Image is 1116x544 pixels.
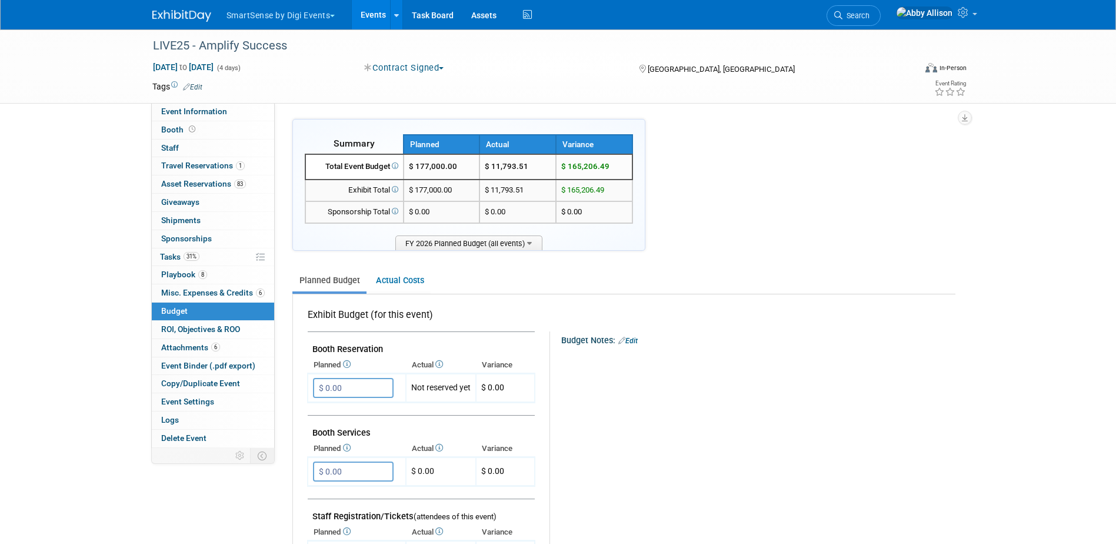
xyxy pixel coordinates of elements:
[308,440,406,457] th: Planned
[308,499,535,525] td: Staff Registration/Tickets
[152,10,211,22] img: ExhibitDay
[925,63,937,72] img: Format-Inperson.png
[161,379,240,388] span: Copy/Duplicate Event
[618,337,638,345] a: Edit
[152,212,274,230] a: Shipments
[404,135,480,154] th: Planned
[161,215,201,225] span: Shipments
[230,448,251,463] td: Personalize Event Tab Strip
[395,235,542,250] span: FY 2026 Planned Budget (all events)
[152,303,274,320] a: Budget
[161,143,179,152] span: Staff
[896,6,953,19] img: Abby Allison
[152,357,274,375] a: Event Binder (.pdf export)
[152,121,274,139] a: Booth
[556,135,632,154] th: Variance
[161,179,246,188] span: Asset Reservations
[308,332,535,357] td: Booth Reservation
[934,81,966,87] div: Event Rating
[183,83,202,91] a: Edit
[152,430,274,447] a: Delete Event
[479,135,556,154] th: Actual
[178,62,189,72] span: to
[152,321,274,339] a: ROI, Objectives & ROO
[406,440,476,457] th: Actual
[152,230,274,248] a: Sponsorships
[152,393,274,411] a: Event Settings
[161,288,265,297] span: Misc. Expenses & Credits
[561,162,609,171] span: $ 165,206.49
[479,180,556,201] td: $ 11,793.51
[161,125,198,134] span: Booth
[414,512,497,521] span: (attendees of this event)
[161,197,199,207] span: Giveaways
[476,440,535,457] th: Variance
[152,175,274,193] a: Asset Reservations83
[161,270,207,279] span: Playbook
[161,161,245,170] span: Travel Reservations
[152,284,274,302] a: Misc. Expenses & Credits6
[827,5,881,26] a: Search
[152,266,274,284] a: Playbook8
[561,207,582,216] span: $ 0.00
[234,180,246,188] span: 83
[479,201,556,223] td: $ 0.00
[308,416,535,441] td: Booth Services
[161,343,220,352] span: Attachments
[152,103,274,121] a: Event Information
[311,161,398,173] div: Total Event Budget
[152,412,274,429] a: Logs
[184,252,199,261] span: 31%
[369,270,431,291] a: Actual Costs
[186,125,198,134] span: Booth not reserved yet
[406,357,476,373] th: Actual
[152,157,274,175] a: Travel Reservations1
[476,524,535,540] th: Variance
[161,324,240,334] span: ROI, Objectives & ROO
[406,524,476,540] th: Actual
[152,375,274,393] a: Copy/Duplicate Event
[334,138,375,149] span: Summary
[308,309,530,328] div: Exhibit Budget (for this event)
[409,185,452,194] span: $ 177,000.00
[256,288,265,297] span: 6
[409,162,457,171] span: $ 177,000.00
[308,357,406,373] th: Planned
[939,64,967,72] div: In-Person
[406,374,476,403] td: Not reserved yet
[292,270,367,291] a: Planned Budget
[481,383,504,392] span: $ 0.00
[476,357,535,373] th: Variance
[152,339,274,357] a: Attachments6
[481,466,504,476] span: $ 0.00
[360,62,448,74] button: Contract Signed
[161,397,214,406] span: Event Settings
[152,194,274,211] a: Giveaways
[250,448,274,463] td: Toggle Event Tabs
[409,207,429,216] span: $ 0.00
[406,457,476,486] td: $ 0.00
[161,433,206,443] span: Delete Event
[311,207,398,218] div: Sponsorship Total
[216,64,241,72] span: (4 days)
[152,81,202,92] td: Tags
[236,161,245,170] span: 1
[160,252,199,261] span: Tasks
[152,248,274,266] a: Tasks31%
[479,154,556,180] td: $ 11,793.51
[311,185,398,196] div: Exhibit Total
[149,35,898,57] div: LIVE25 - Amplify Success
[561,331,954,347] div: Budget Notes:
[161,415,179,424] span: Logs
[152,140,274,157] a: Staff
[198,270,207,279] span: 8
[161,234,212,243] span: Sponsorships
[561,185,604,194] span: $ 165,206.49
[161,306,188,316] span: Budget
[161,361,255,370] span: Event Binder (.pdf export)
[152,62,214,72] span: [DATE] [DATE]
[211,343,220,351] span: 6
[846,61,967,79] div: Event Format
[161,107,227,116] span: Event Information
[842,11,870,20] span: Search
